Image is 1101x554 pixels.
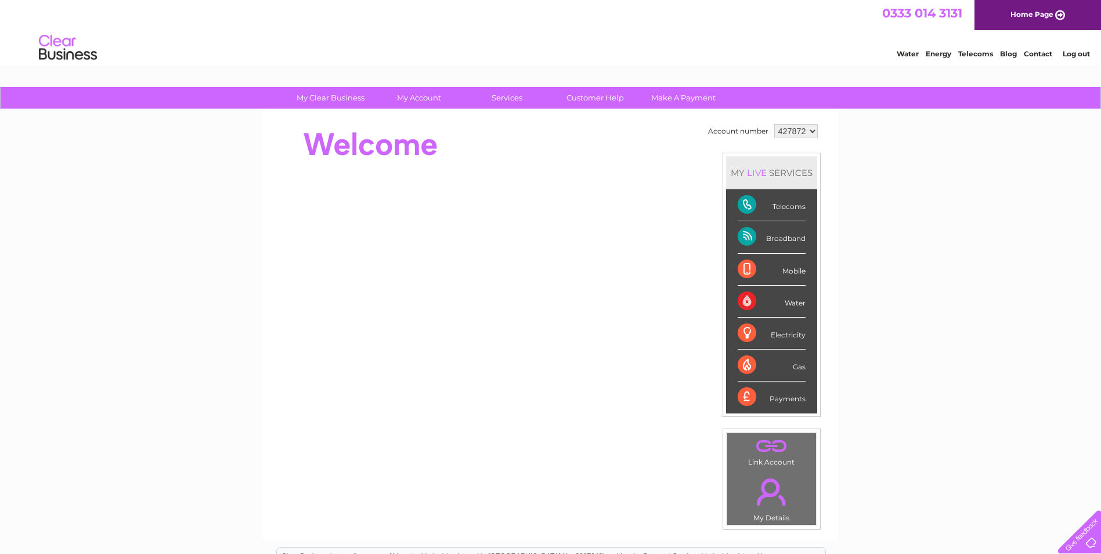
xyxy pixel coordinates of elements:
a: Telecoms [958,49,993,58]
td: Account number [705,121,771,141]
a: Services [459,87,555,109]
a: My Clear Business [283,87,378,109]
a: . [730,472,813,512]
a: Energy [926,49,951,58]
a: Water [897,49,919,58]
a: Make A Payment [636,87,731,109]
div: Electricity [738,318,806,350]
div: Clear Business is a trading name of Verastar Limited (registered in [GEOGRAPHIC_DATA] No. 3667643... [277,6,825,56]
div: Gas [738,350,806,382]
a: Blog [1000,49,1017,58]
a: My Account [371,87,467,109]
td: Link Account [727,433,817,469]
div: Payments [738,382,806,413]
a: 0333 014 3131 [882,6,962,20]
div: MY SERVICES [726,156,817,189]
a: Customer Help [547,87,643,109]
a: . [730,436,813,456]
a: Log out [1063,49,1090,58]
div: Broadband [738,221,806,253]
div: Water [738,286,806,318]
div: Telecoms [738,189,806,221]
div: Mobile [738,254,806,286]
img: logo.png [38,30,98,66]
td: My Details [727,469,817,526]
a: Contact [1024,49,1052,58]
div: LIVE [745,167,769,178]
